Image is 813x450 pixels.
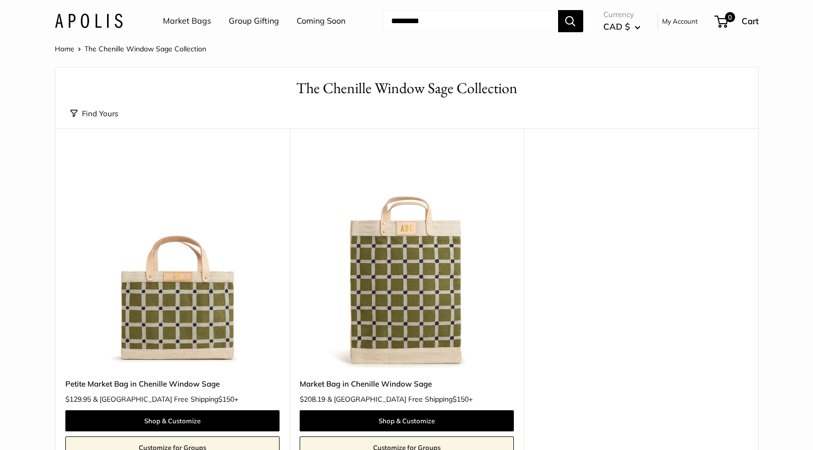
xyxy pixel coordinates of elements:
[218,395,234,404] span: $150
[55,44,74,53] a: Home
[229,14,279,29] a: Group Gifting
[65,154,280,368] a: Petite Market Bag in Chenille Window SagePetite Market Bag in Chenille Window Sage
[300,378,514,390] a: Market Bag in Chenille Window Sage
[65,396,91,403] span: $129.95
[163,14,211,29] a: Market Bags
[725,12,735,22] span: 0
[65,410,280,431] a: Shop & Customize
[70,78,743,99] h1: The Chenille Window Sage Collection
[55,42,206,55] nav: Breadcrumb
[327,396,473,403] span: & [GEOGRAPHIC_DATA] Free Shipping +
[603,21,630,32] span: CAD $
[297,14,345,29] a: Coming Soon
[742,16,759,26] span: Cart
[65,154,280,368] img: Petite Market Bag in Chenille Window Sage
[662,15,698,27] a: My Account
[603,8,641,22] span: Currency
[603,19,641,35] button: CAD $
[453,395,469,404] span: $150
[300,410,514,431] a: Shop & Customize
[93,396,238,403] span: & [GEOGRAPHIC_DATA] Free Shipping +
[715,13,759,29] a: 0 Cart
[84,44,206,53] span: The Chenille Window Sage Collection
[383,10,558,32] input: Search...
[300,154,514,368] a: Market Bag in Chenille Window SageMarket Bag in Chenille Window Sage
[55,14,123,28] img: Apolis
[300,154,514,368] img: Market Bag in Chenille Window Sage
[65,378,280,390] a: Petite Market Bag in Chenille Window Sage
[70,107,118,121] button: Find Yours
[300,396,325,403] span: $208.19
[558,10,583,32] button: Search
